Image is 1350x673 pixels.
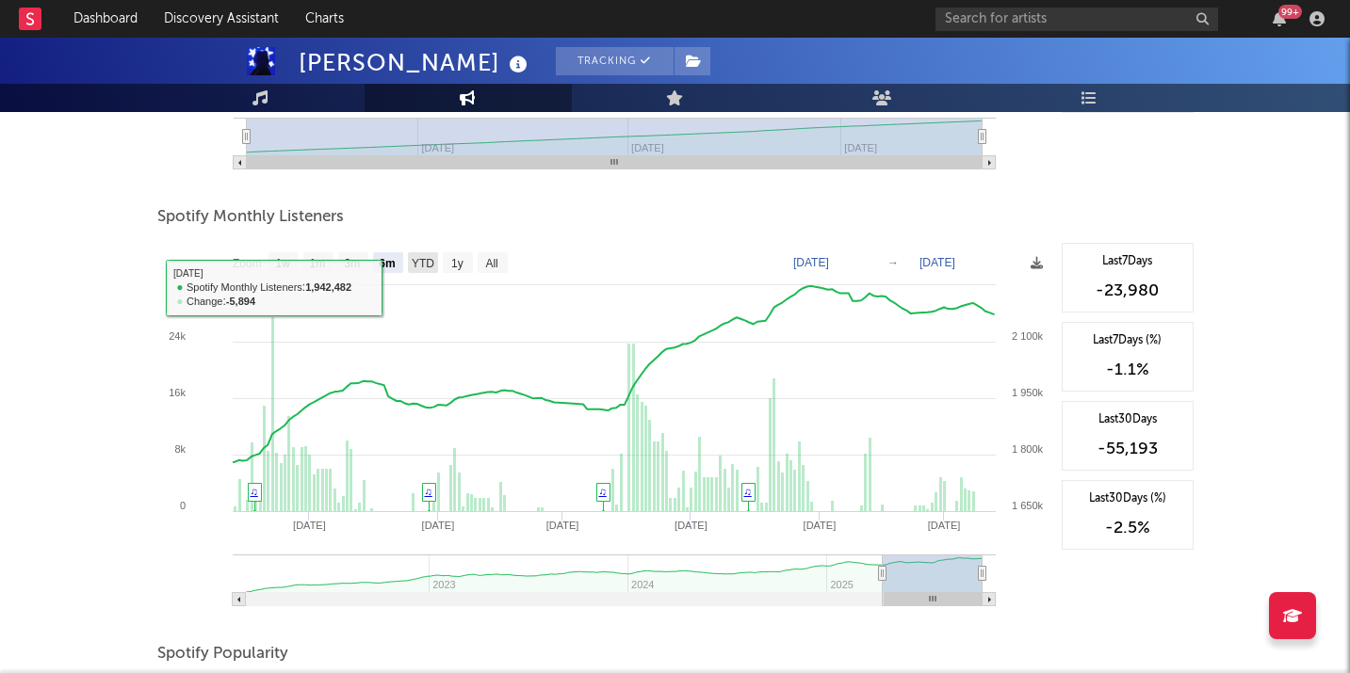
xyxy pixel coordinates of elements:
text: 1m [309,257,325,270]
input: Search for artists [935,8,1218,31]
text: Zoom [233,257,262,270]
div: [PERSON_NAME] [299,47,532,78]
a: ♫ [744,486,752,497]
text: YTD [411,257,433,270]
text: 1y [451,257,464,270]
text: [DATE] [803,520,836,531]
a: ♫ [599,486,607,497]
text: 8k [174,443,186,455]
text: [DATE] [421,520,454,531]
div: 99 + [1278,5,1302,19]
div: Last 30 Days [1072,411,1183,428]
div: -2.5 % [1072,517,1183,539]
button: 99+ [1273,11,1286,26]
text: [DATE] [793,256,829,269]
div: -23,980 [1072,280,1183,302]
text: 1w [275,257,290,270]
a: ♫ [251,486,258,497]
div: Last 7 Days (%) [1072,332,1183,349]
text: 1 950k [1011,387,1043,398]
text: 1 800k [1011,443,1043,455]
text: [DATE] [293,520,326,531]
text: 3m [344,257,360,270]
text: [DATE] [545,520,578,531]
text: [DATE] [927,520,960,531]
button: Tracking [556,47,674,75]
text: [DATE] [675,520,708,531]
text: 16k [169,387,186,398]
text: 6m [379,257,395,270]
a: ♫ [425,486,432,497]
text: 24k [169,330,186,342]
text: All [485,257,497,270]
text: 1 650k [1011,500,1043,511]
text: 0 [179,500,185,511]
div: Last 30 Days (%) [1072,490,1183,507]
text: [DATE] [919,256,955,269]
span: Spotify Popularity [157,643,288,665]
div: -1.1 % [1072,359,1183,381]
div: Last 7 Days [1072,253,1183,270]
text: → [887,256,899,269]
text: 2 100k [1011,330,1043,342]
div: -55,193 [1072,438,1183,460]
span: Spotify Monthly Listeners [157,206,344,229]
